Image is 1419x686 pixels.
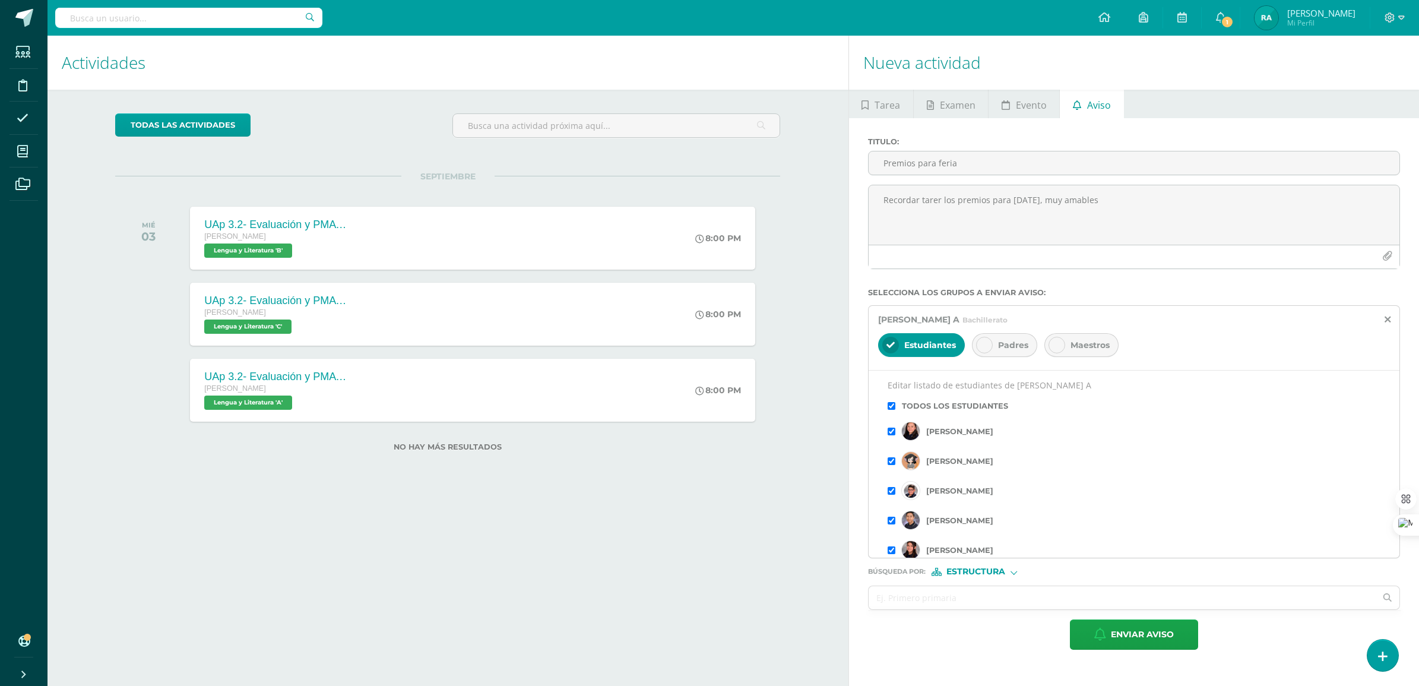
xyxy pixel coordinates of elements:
span: [PERSON_NAME] [204,384,266,393]
span: Lengua y Literatura 'C' [204,320,292,334]
button: Enviar aviso [1070,619,1198,650]
input: Titulo [869,151,1399,175]
span: Padres [998,340,1028,350]
h1: Nueva actividad [863,36,1405,90]
span: Tarea [875,91,900,119]
input: Busca un usuario... [55,8,322,28]
div: UAp 3.2- Evaluación y PMA 3.2 [204,371,347,383]
img: student [902,452,920,470]
span: [PERSON_NAME] [204,308,266,317]
img: student [902,482,920,500]
label: [PERSON_NAME] [926,546,993,555]
span: Estructura [946,568,1005,575]
a: Evento [989,90,1059,118]
div: 8:00 PM [695,233,741,244]
span: Maestros [1070,340,1110,350]
a: Tarea [849,90,913,118]
a: Aviso [1060,90,1123,118]
span: Búsqueda por : [868,568,926,575]
img: student [902,511,920,529]
div: [object Object] [932,568,1021,576]
img: 42a794515383cd36c1593cd70a18a66d.png [1255,6,1278,30]
label: [PERSON_NAME] [926,457,993,466]
span: [PERSON_NAME] A [878,314,959,325]
span: Aviso [1087,91,1111,119]
div: 8:00 PM [695,309,741,320]
h1: Actividades [62,36,834,90]
input: Busca una actividad próxima aquí... [453,114,780,137]
label: [PERSON_NAME] [926,486,993,495]
label: [PERSON_NAME] [926,516,993,525]
div: UAp 3.2- Evaluación y PMA 3.2 [204,295,347,307]
textarea: Recordar tarer los premios para [DATE], muy amables [869,185,1399,245]
span: [PERSON_NAME] [1287,7,1355,19]
div: 03 [141,229,156,244]
span: Estudiantes [904,340,956,350]
span: Enviar aviso [1111,620,1174,649]
img: student [902,422,920,440]
label: No hay más resultados [115,442,780,451]
span: [PERSON_NAME] [204,232,266,241]
label: [PERSON_NAME] [926,427,993,436]
span: 1 [1221,15,1234,29]
a: todas las Actividades [115,113,251,137]
div: MIÉ [141,221,156,229]
span: Mi Perfil [1287,18,1355,28]
span: Examen [940,91,975,119]
label: Titulo : [868,137,1400,146]
span: Evento [1016,91,1047,119]
label: Selecciona los grupos a enviar aviso : [868,288,1400,297]
img: student [902,541,920,559]
div: 8:00 PM [695,385,741,396]
div: UAp 3.2- Evaluación y PMA 3.2 [204,219,347,231]
input: Ej. Primero primaria [869,586,1376,609]
span: Lengua y Literatura 'A' [204,396,292,410]
span: SEPTIEMBRE [401,171,495,182]
label: Todos los estudiantes [902,402,1008,410]
span: Lengua y Literatura 'B' [204,244,292,258]
span: Bachillerato [962,315,1008,324]
p: Editar listado de estudiantes de [PERSON_NAME] A [888,380,1380,391]
a: Examen [914,90,988,118]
